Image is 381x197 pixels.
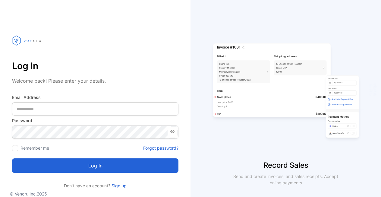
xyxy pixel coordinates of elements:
p: Don't have an account? [12,183,178,189]
a: Sign up [110,183,127,188]
button: Log in [12,158,178,173]
label: Password [12,117,178,124]
label: Email Address [12,94,178,100]
a: Forgot password? [143,145,178,151]
p: Record Sales [190,160,381,171]
p: Log In [12,59,178,73]
img: vencru logo [12,24,42,57]
p: Welcome back! Please enter your details. [12,77,178,84]
img: slider image [210,24,361,160]
label: Remember me [20,145,49,151]
p: Send and create invoices, and sales receipts. Accept online payments [228,173,344,186]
